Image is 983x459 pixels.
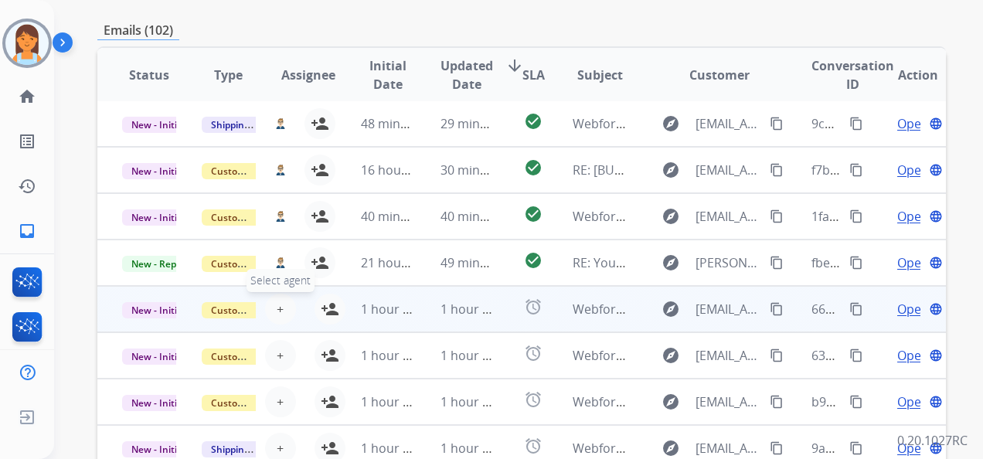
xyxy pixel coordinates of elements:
mat-icon: language [929,256,943,270]
mat-icon: language [929,163,943,177]
span: 1 hour ago [440,393,504,410]
mat-icon: person_add [311,161,329,179]
mat-icon: content_copy [849,256,863,270]
span: New - Initial [122,395,194,411]
span: Customer Support [202,348,302,365]
mat-icon: content_copy [770,302,784,316]
span: [PERSON_NAME][EMAIL_ADDRESS][DOMAIN_NAME] [696,253,761,272]
span: 1 hour ago [361,393,424,410]
mat-icon: arrow_downward [505,56,524,75]
span: Customer Support [202,256,302,272]
mat-icon: content_copy [770,209,784,223]
span: Type [214,66,243,84]
mat-icon: explore [662,114,680,133]
mat-icon: alarm [524,297,543,316]
span: Webform from [EMAIL_ADDRESS][DOMAIN_NAME] on [DATE] [573,440,923,457]
span: [EMAIL_ADDRESS][DOMAIN_NAME] [696,300,761,318]
mat-icon: content_copy [849,395,863,409]
span: Conversation ID [811,56,894,93]
mat-icon: content_copy [849,163,863,177]
span: Subject [577,66,623,84]
mat-icon: home [18,87,36,106]
span: + [277,393,284,411]
mat-icon: explore [662,439,680,457]
span: [EMAIL_ADDRESS][DOMAIN_NAME] [696,114,761,133]
span: 40 minutes ago [361,208,451,225]
span: Select agent [247,269,315,292]
mat-icon: content_copy [849,348,863,362]
span: Open [897,393,929,411]
mat-icon: content_copy [849,209,863,223]
mat-icon: content_copy [770,163,784,177]
span: Open [897,207,929,226]
span: 49 minutes ago [440,254,530,271]
mat-icon: check_circle [524,205,543,223]
mat-icon: person_add [311,253,329,272]
span: + [277,439,284,457]
span: 1 hour ago [361,440,424,457]
span: Open [897,161,929,179]
mat-icon: language [929,302,943,316]
span: 1 hour ago [440,301,504,318]
span: New - Initial [122,302,194,318]
mat-icon: check_circle [524,251,543,270]
span: Webform from [EMAIL_ADDRESS][DOMAIN_NAME] on [DATE] [573,393,923,410]
mat-icon: explore [662,253,680,272]
span: Webform from [EMAIL_ADDRESS][DOMAIN_NAME] on [DATE] [573,301,923,318]
span: New - Initial [122,441,194,457]
button: +Select agent [265,294,296,325]
mat-icon: check_circle [524,112,543,131]
mat-icon: content_copy [849,441,863,455]
span: Webform from [EMAIL_ADDRESS][DOMAIN_NAME] on [DATE] [573,115,923,132]
mat-icon: person_add [321,300,339,318]
span: New - Initial [122,348,194,365]
span: Webform from [EMAIL_ADDRESS][DOMAIN_NAME] on [DATE] [573,347,923,364]
mat-icon: content_copy [770,256,784,270]
mat-icon: language [929,348,943,362]
mat-icon: history [18,177,36,195]
span: Customer Support [202,163,302,179]
mat-icon: list_alt [18,132,36,151]
button: + [265,386,296,417]
mat-icon: explore [662,207,680,226]
span: 21 hours ago [361,254,437,271]
span: SLA [522,66,545,84]
span: New - Reply [122,256,192,272]
span: 1 hour ago [361,347,424,364]
mat-icon: person_add [321,393,339,411]
button: + [265,340,296,371]
mat-icon: content_copy [770,441,784,455]
span: Shipping Protection [202,117,308,133]
span: New - Initial [122,117,194,133]
span: 30 minutes ago [440,161,530,178]
mat-icon: alarm [524,437,543,455]
span: Open [897,114,929,133]
span: Webform from [EMAIL_ADDRESS][DOMAIN_NAME] on [DATE] [573,208,923,225]
mat-icon: alarm [524,344,543,362]
span: Customer Support [202,209,302,226]
span: RE: [BULK] Action required: Extend claim approved for replacement [573,161,964,178]
span: Assignee [281,66,335,84]
span: + [277,346,284,365]
mat-icon: explore [662,346,680,365]
mat-icon: person_add [311,114,329,133]
mat-icon: person_add [321,346,339,365]
span: Open [897,300,929,318]
mat-icon: content_copy [849,302,863,316]
mat-icon: explore [662,300,680,318]
span: New - Initial [122,163,194,179]
mat-icon: inbox [18,222,36,240]
span: Open [897,253,929,272]
mat-icon: explore [662,393,680,411]
span: 1 hour ago [361,301,424,318]
span: + [277,300,284,318]
img: agent-avatar [275,165,286,176]
mat-icon: check_circle [524,158,543,177]
img: avatar [5,22,49,65]
span: Open [897,346,929,365]
img: agent-avatar [275,257,286,269]
mat-icon: explore [662,161,680,179]
span: Shipping Protection [202,441,308,457]
span: Initial Date [361,56,415,93]
p: 0.20.1027RC [897,431,968,450]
